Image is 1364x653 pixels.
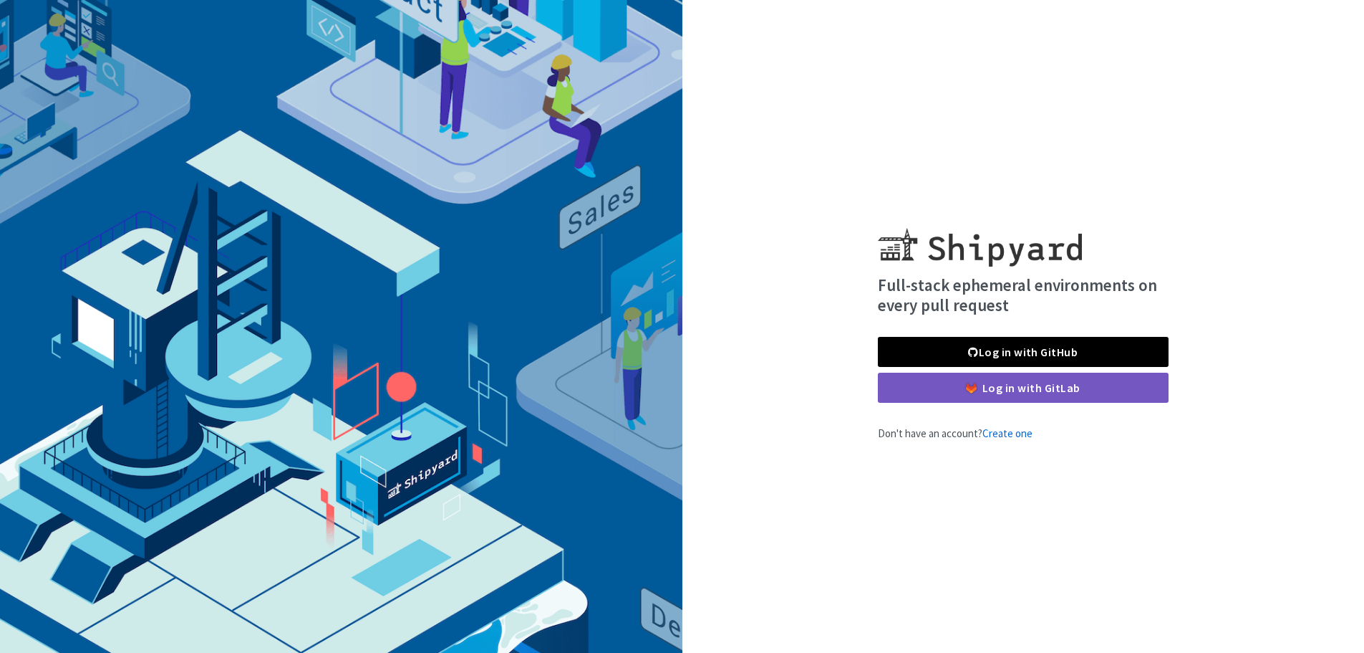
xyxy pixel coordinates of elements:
img: gitlab-color.svg [966,383,977,394]
a: Log in with GitLab [878,373,1169,403]
h4: Full-stack ephemeral environments on every pull request [878,275,1169,315]
a: Log in with GitHub [878,337,1169,367]
img: Shipyard logo [878,211,1082,267]
a: Create one [982,426,1032,440]
span: Don't have an account? [878,426,1032,440]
